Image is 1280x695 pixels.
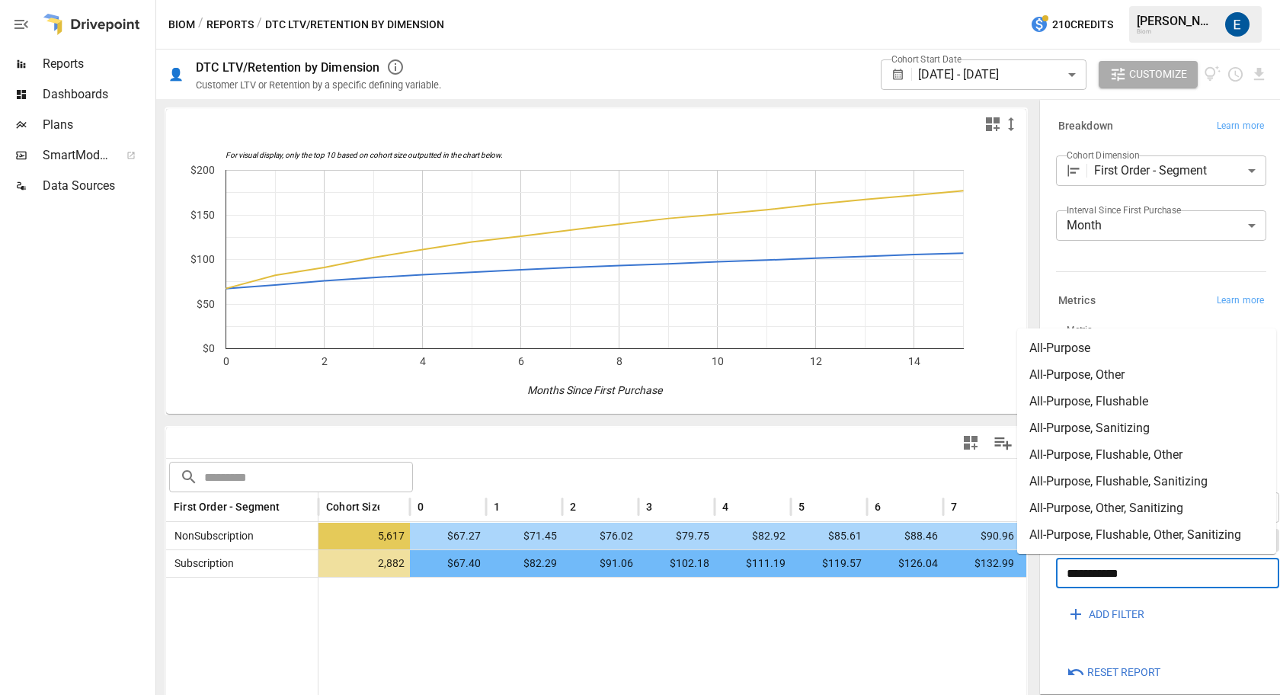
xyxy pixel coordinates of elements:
[418,550,483,577] span: $67.40
[646,523,712,549] span: $79.75
[1217,119,1264,134] span: Learn more
[806,496,827,517] button: Sort
[174,499,280,514] span: First Order - Segment
[494,499,500,514] span: 1
[712,355,724,367] text: 10
[166,139,1015,414] svg: A chart.
[986,426,1020,460] button: Manage Columns
[1017,521,1276,548] li: All-Purpose, Flushable, Other, Sanitizing
[646,550,712,577] span: $102.18
[418,499,424,514] span: 0
[798,499,805,514] span: 5
[198,15,203,34] div: /
[168,15,195,34] button: Biom
[1067,203,1181,216] label: Interval Since First Purchase
[722,550,788,577] span: $111.19
[418,523,483,549] span: $67.27
[918,59,1086,90] div: [DATE] - [DATE]
[646,499,652,514] span: 3
[168,67,184,82] div: 👤
[1017,415,1276,441] li: All-Purpose, Sanitizing
[1094,155,1266,186] div: First Order - Segment
[1017,388,1276,415] li: All-Purpose, Flushable
[875,499,881,514] span: 6
[206,15,254,34] button: Reports
[1216,3,1259,46] button: Ellyn Stastny
[1058,118,1113,135] h6: Breakdown
[282,496,303,517] button: Sort
[875,550,940,577] span: $126.04
[43,55,152,73] span: Reports
[501,496,523,517] button: Sort
[1129,65,1187,84] span: Customize
[1017,361,1276,388] li: All-Purpose, Other
[196,79,441,91] div: Customer LTV or Retention by a specific defining variable.
[518,355,524,367] text: 6
[43,85,152,104] span: Dashboards
[891,53,962,66] label: Cohort Start Date
[226,151,503,160] text: For visual display, only the top 10 based on cohort size outputted in the chart below.
[1250,66,1268,83] button: Download report
[190,164,215,176] text: $200
[190,253,215,265] text: $100
[1067,323,1092,336] label: Metric
[1017,468,1276,495] li: All-Purpose, Flushable, Sanitizing
[570,523,635,549] span: $76.02
[1089,605,1144,624] span: ADD FILTER
[958,496,980,517] button: Sort
[43,177,152,195] span: Data Sources
[798,523,864,549] span: $85.61
[1024,11,1119,39] button: 210Credits
[951,523,1016,549] span: $90.96
[1056,601,1155,628] button: ADD FILTER
[1056,658,1171,686] button: Reset Report
[1099,61,1198,88] button: Customize
[223,355,229,367] text: 0
[257,15,262,34] div: /
[1017,441,1276,468] li: All-Purpose, Flushable, Other
[951,499,957,514] span: 7
[420,355,426,367] text: 4
[168,523,254,549] span: NonSubscription
[722,523,788,549] span: $82.92
[43,146,110,165] span: SmartModel
[109,144,120,163] span: ™
[1137,14,1216,28] div: [PERSON_NAME]
[1204,61,1221,88] button: View documentation
[570,499,576,514] span: 2
[654,496,675,517] button: Sort
[578,496,599,517] button: Sort
[326,550,407,577] span: 2,882
[616,355,622,367] text: 8
[381,496,402,517] button: Sort
[197,298,215,310] text: $50
[951,550,1016,577] span: $132.99
[190,209,215,221] text: $150
[494,550,559,577] span: $82.29
[722,499,728,514] span: 4
[908,355,920,367] text: 14
[875,523,940,549] span: $88.46
[570,550,635,577] span: $91.06
[203,342,215,354] text: $0
[882,496,904,517] button: Sort
[1052,15,1113,34] span: 210 Credits
[1017,495,1276,521] li: All-Purpose, Other, Sanitizing
[494,523,559,549] span: $71.45
[810,355,822,367] text: 12
[1058,293,1096,309] h6: Metrics
[425,496,446,517] button: Sort
[326,499,383,514] span: Cohort Size
[1137,28,1216,35] div: Biom
[798,550,864,577] span: $119.57
[1217,293,1264,309] span: Learn more
[1227,66,1244,83] button: Schedule report
[730,496,751,517] button: Sort
[43,116,152,134] span: Plans
[322,355,328,367] text: 2
[1067,149,1139,162] label: Cohort Dimension
[1087,663,1160,682] span: Reset Report
[1017,335,1276,361] li: All-Purpose
[196,60,380,75] div: DTC LTV/Retention by Dimension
